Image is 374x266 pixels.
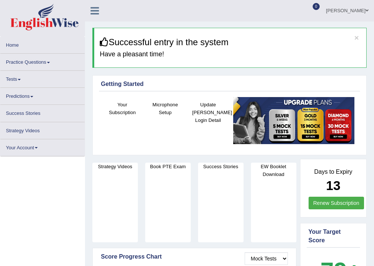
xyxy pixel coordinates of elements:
a: Renew Subscription [309,197,364,209]
h4: Update [PERSON_NAME] Login Detail [190,101,226,124]
h4: Have a pleasant time! [100,51,361,58]
a: Success Stories [0,105,85,119]
a: Tests [0,71,85,85]
h4: Book PTE Exam [145,163,191,170]
h4: Your Subscription [105,101,140,116]
button: × [354,34,359,41]
span: 0 [313,3,320,10]
h4: Days to Expiry [309,169,358,175]
img: small5.jpg [233,97,354,144]
a: Your Account [0,139,85,154]
a: Practice Questions [0,54,85,68]
a: Home [0,37,85,51]
h4: Success Stories [198,163,244,170]
a: Strategy Videos [0,122,85,137]
h4: Strategy Videos [92,163,138,170]
div: Your Target Score [309,227,358,245]
a: Predictions [0,88,85,102]
div: Getting Started [101,80,358,89]
h4: Microphone Setup [147,101,183,116]
div: Score Progress Chart [101,252,288,261]
b: 13 [326,178,340,193]
h3: Successful entry in the system [100,37,361,47]
h4: EW Booklet Download [251,163,296,178]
